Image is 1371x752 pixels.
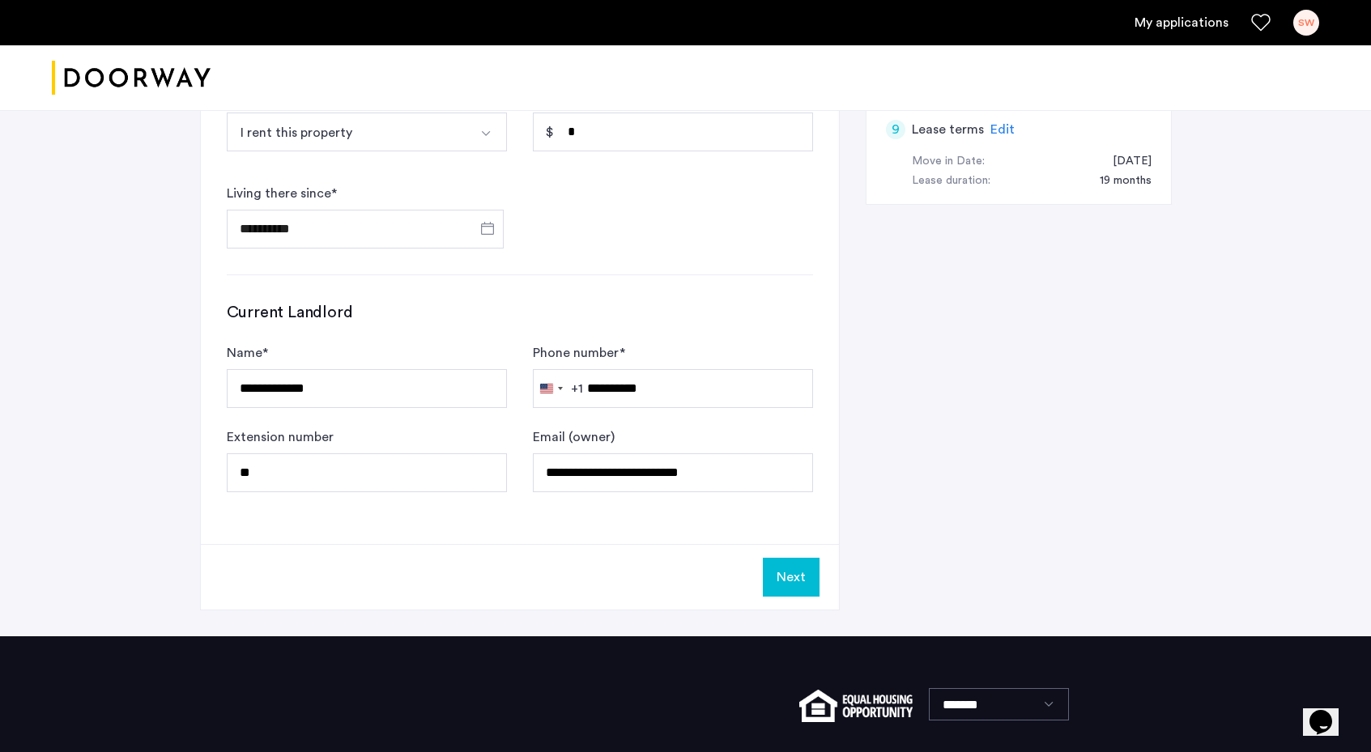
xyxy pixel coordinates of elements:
[533,427,615,447] label: Email (owner)
[227,427,334,447] label: Extension number
[227,184,337,203] label: Living there since *
[1135,13,1228,32] a: My application
[1293,10,1319,36] div: SW
[799,690,912,722] img: equal-housing.png
[1084,172,1152,191] div: 19 months
[533,343,625,363] label: Phone number *
[52,48,211,108] a: Cazamio logo
[52,48,211,108] img: logo
[1251,13,1271,32] a: Favorites
[478,219,497,238] button: Open calendar
[990,123,1015,136] span: Edit
[227,301,813,324] h3: Current Landlord
[763,558,820,597] button: Next
[912,120,984,139] h5: Lease terms
[912,152,985,172] div: Move in Date:
[1096,152,1152,172] div: 10/10/2025
[479,127,492,140] img: arrow
[227,343,268,363] label: Name *
[227,113,469,151] button: Select option
[571,379,583,398] div: +1
[1303,687,1355,736] iframe: chat widget
[929,688,1069,720] select: Language select
[468,113,507,151] button: Select option
[886,120,905,139] div: 9
[912,172,990,191] div: Lease duration:
[534,370,583,407] button: Selected country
